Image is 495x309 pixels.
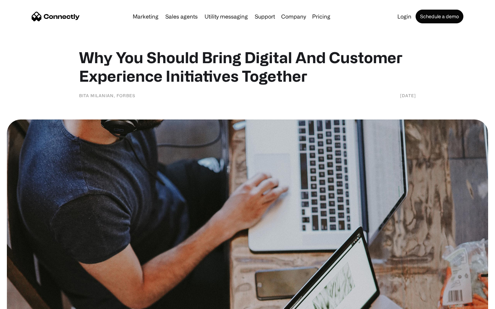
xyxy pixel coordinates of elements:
[416,10,463,23] a: Schedule a demo
[395,14,414,19] a: Login
[309,14,333,19] a: Pricing
[130,14,161,19] a: Marketing
[79,92,135,99] div: Bita Milanian, Forbes
[7,297,41,307] aside: Language selected: English
[14,297,41,307] ul: Language list
[202,14,251,19] a: Utility messaging
[281,12,306,21] div: Company
[252,14,278,19] a: Support
[400,92,416,99] div: [DATE]
[163,14,200,19] a: Sales agents
[79,48,416,85] h1: Why You Should Bring Digital And Customer Experience Initiatives Together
